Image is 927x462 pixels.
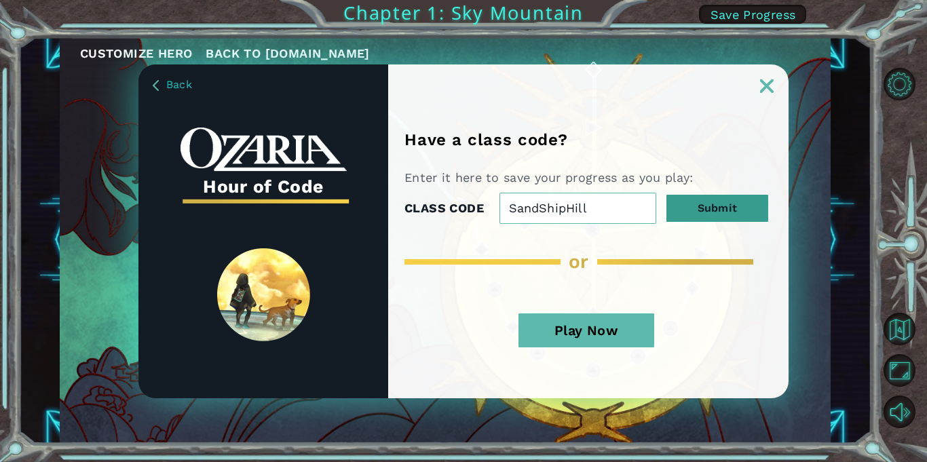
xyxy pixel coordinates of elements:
img: BackArrow_Dusk.png [153,80,159,91]
h1: Have a class code? [404,130,572,149]
img: whiteOzariaWordmark.png [181,128,347,172]
label: CLASS CODE [404,198,484,218]
h3: Hour of Code [181,172,347,201]
p: Enter it here to save your progress as you play: [404,170,698,186]
span: or [569,250,589,273]
img: ExitButton_Dusk.png [760,79,774,93]
img: SpiritLandReveal.png [217,248,310,341]
button: Submit [666,195,768,222]
span: Back [166,78,192,91]
button: Play Now [518,313,654,347]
